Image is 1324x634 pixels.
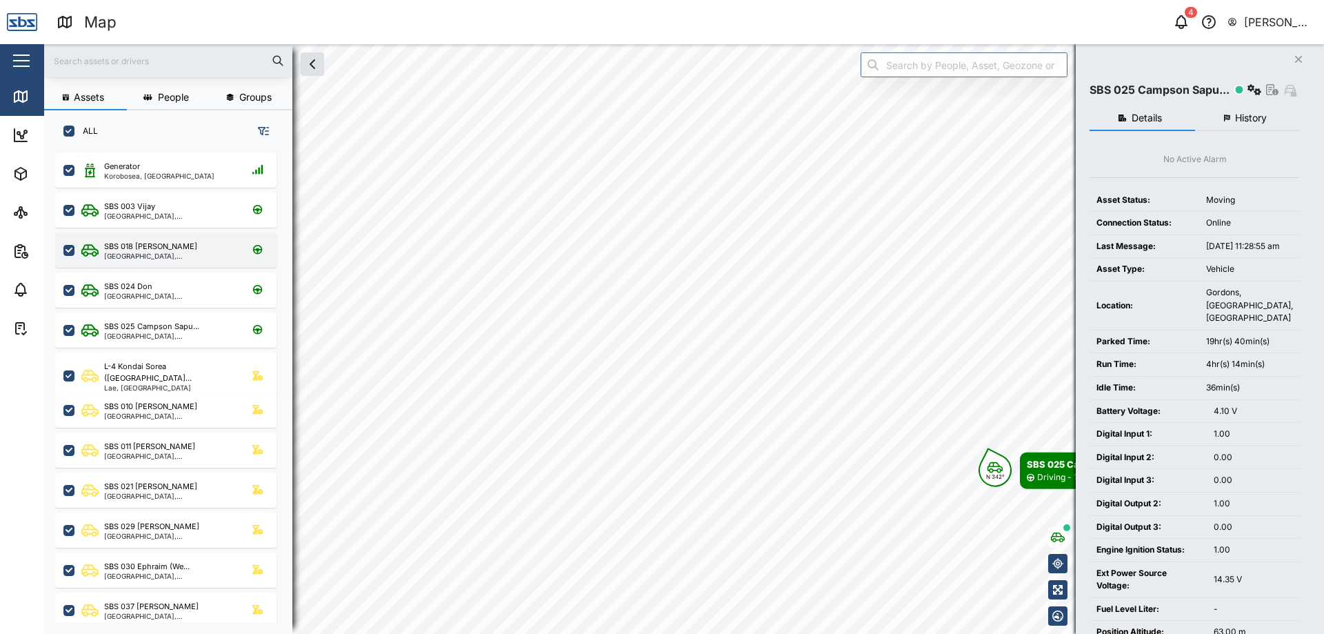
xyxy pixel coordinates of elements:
div: Last Message: [1096,240,1192,253]
div: Digital Input 3: [1096,474,1200,487]
div: Tasks [36,321,74,336]
div: SBS 018 [PERSON_NAME] [104,241,197,252]
div: Asset Type: [1096,263,1192,276]
div: Driving - 16km/hr [1037,471,1105,484]
button: [PERSON_NAME] SBS [1227,12,1313,32]
div: [GEOGRAPHIC_DATA], [GEOGRAPHIC_DATA] [104,573,236,579]
div: 36min(s) [1206,382,1293,395]
div: Battery Voltage: [1096,405,1200,418]
canvas: Map [44,44,1324,634]
div: Map [84,10,117,34]
div: Generator [104,161,140,172]
div: Gordons, [GEOGRAPHIC_DATA], [GEOGRAPHIC_DATA] [1206,286,1293,325]
div: Dashboard [36,128,98,143]
img: Main Logo [7,7,37,37]
div: SBS 025 Campson Sapu... [104,321,199,333]
div: Idle Time: [1096,382,1192,395]
div: Location: [1096,299,1192,313]
div: [GEOGRAPHIC_DATA], [GEOGRAPHIC_DATA] [104,493,236,499]
input: Search by People, Asset, Geozone or Place [861,52,1067,77]
div: [GEOGRAPHIC_DATA], [GEOGRAPHIC_DATA] [104,252,236,259]
div: 0.00 [1214,451,1293,464]
div: [GEOGRAPHIC_DATA], [GEOGRAPHIC_DATA] [104,413,236,419]
div: 1.00 [1214,428,1293,441]
span: People [158,92,189,102]
div: No Active Alarm [1163,153,1227,166]
div: [PERSON_NAME] SBS [1244,14,1312,31]
div: SBS 010 [PERSON_NAME] [104,401,197,413]
div: Engine Ignition Status: [1096,544,1200,557]
div: 19hr(s) 40min(s) [1206,335,1293,348]
div: - [1214,603,1293,616]
div: [GEOGRAPHIC_DATA], [GEOGRAPHIC_DATA] [104,293,236,299]
div: [GEOGRAPHIC_DATA], [GEOGRAPHIC_DATA] [104,533,236,539]
div: SBS 030 Ephraim (We... [104,561,190,573]
div: Digital Output 2: [1096,497,1200,511]
div: SBS 024 Don [104,281,152,293]
div: Run Time: [1096,358,1192,371]
div: Assets [36,166,79,181]
div: [GEOGRAPHIC_DATA], [GEOGRAPHIC_DATA] [104,453,236,459]
span: History [1235,113,1267,123]
span: Assets [74,92,104,102]
input: Search assets or drivers [52,50,284,71]
div: N 342° [986,474,1005,479]
div: grid [55,148,292,623]
div: Ext Power Source Voltage: [1096,567,1200,593]
div: Alarms [36,282,79,297]
div: [GEOGRAPHIC_DATA], [GEOGRAPHIC_DATA] [104,613,236,620]
div: Digital Input 2: [1096,451,1200,464]
div: 4 [1185,7,1197,18]
div: 4.10 V [1214,405,1293,418]
div: Vehicle [1206,263,1293,276]
div: SBS 011 [PERSON_NAME] [104,441,195,453]
div: Sites [36,205,69,220]
div: Fuel Level Liter: [1096,603,1200,616]
div: SBS 025 Campson Sapu... [1090,81,1230,99]
div: SBS 029 [PERSON_NAME] [104,521,199,533]
div: Parked Time: [1096,335,1192,348]
div: 1.00 [1214,544,1293,557]
div: Reports [36,244,83,259]
div: Online [1206,217,1293,230]
div: 4hr(s) 14min(s) [1206,358,1293,371]
div: 0.00 [1214,521,1293,534]
span: Details [1132,113,1162,123]
div: Map [36,89,67,104]
div: [GEOGRAPHIC_DATA], [GEOGRAPHIC_DATA] [104,333,236,339]
div: 1.00 [1214,497,1293,511]
div: Map marker [979,453,1151,489]
div: Lae, [GEOGRAPHIC_DATA] [104,384,236,391]
div: [GEOGRAPHIC_DATA], [GEOGRAPHIC_DATA] [104,212,236,219]
div: SBS 037 [PERSON_NAME] [104,601,199,613]
div: [DATE] 11:28:55 am [1206,240,1293,253]
div: Moving [1206,194,1293,207]
div: SBS 025 Campson Sapu... [1027,457,1144,471]
div: L-4 Kondai Sorea ([GEOGRAPHIC_DATA]... [104,361,236,384]
div: 14.35 V [1214,573,1293,586]
label: ALL [74,126,98,137]
span: Groups [239,92,272,102]
div: Digital Output 3: [1096,521,1200,534]
div: Asset Status: [1096,194,1192,207]
div: Korobosea, [GEOGRAPHIC_DATA] [104,172,214,179]
div: SBS 003 Vijay [104,201,155,212]
div: SBS 021 [PERSON_NAME] [104,481,197,493]
div: Connection Status: [1096,217,1192,230]
div: Digital Input 1: [1096,428,1200,441]
div: 0.00 [1214,474,1293,487]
